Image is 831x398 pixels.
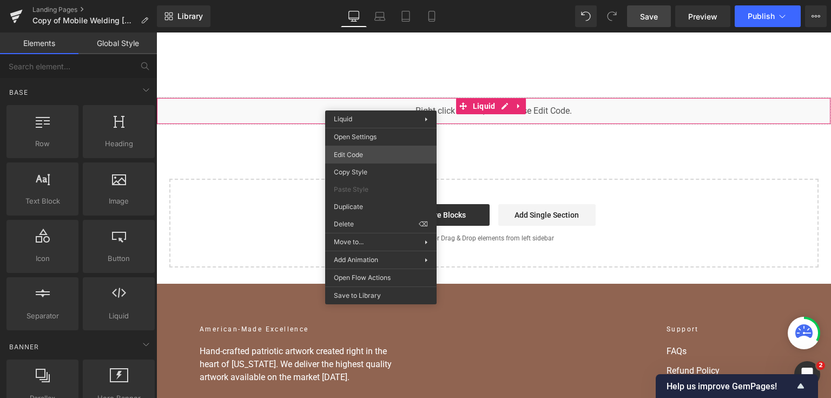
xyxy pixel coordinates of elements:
[419,5,445,27] a: Mobile
[334,150,428,160] span: Edit Code
[43,292,249,302] h2: American-Made Excellence
[314,66,342,82] span: Liquid
[236,172,333,193] a: Explore Blocks
[510,332,631,345] a: Refund Policy
[341,5,367,27] a: Desktop
[10,138,75,149] span: Row
[86,310,151,322] span: Liquid
[334,167,428,177] span: Copy Style
[334,115,352,123] span: Liquid
[43,312,249,351] p: Hand-crafted patriotic artwork created right in the heart of [US_STATE]. We deliver the highest q...
[667,381,794,392] span: Help us improve GemPages!
[667,380,807,393] button: Show survey - Help us improve GemPages!
[334,255,425,265] span: Add Animation
[157,5,210,27] a: New Library
[510,351,631,364] a: Privacy Policy
[356,66,370,82] a: Expand / Collapse
[78,32,157,54] a: Global Style
[30,202,645,210] p: or Drag & Drop elements from left sidebar
[334,291,428,301] span: Save to Library
[510,292,631,302] h2: Support
[419,219,428,229] span: ⌫
[334,237,425,247] span: Move to...
[10,195,75,207] span: Text Block
[805,5,827,27] button: More
[688,11,717,22] span: Preview
[334,132,428,142] span: Open Settings
[10,253,75,264] span: Icon
[367,5,393,27] a: Laptop
[10,310,75,322] span: Separator
[86,195,151,207] span: Image
[342,172,439,193] a: Add Single Section
[334,219,419,229] span: Delete
[86,138,151,149] span: Heading
[510,312,631,325] a: FAQs
[735,5,801,27] button: Publish
[393,5,419,27] a: Tablet
[748,12,775,21] span: Publish
[675,5,730,27] a: Preview
[32,5,157,14] a: Landing Pages
[816,361,825,370] span: 2
[794,361,820,387] iframe: Intercom live chat
[575,5,597,27] button: Undo
[177,11,203,21] span: Library
[32,16,136,25] span: Copy of Mobile Welding [GEOGRAPHIC_DATA]
[334,185,428,194] span: Paste Style
[640,11,658,22] span: Save
[8,342,40,352] span: Banner
[86,253,151,264] span: Button
[334,202,428,212] span: Duplicate
[8,87,29,97] span: Base
[334,273,428,283] span: Open Flow Actions
[601,5,623,27] button: Redo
